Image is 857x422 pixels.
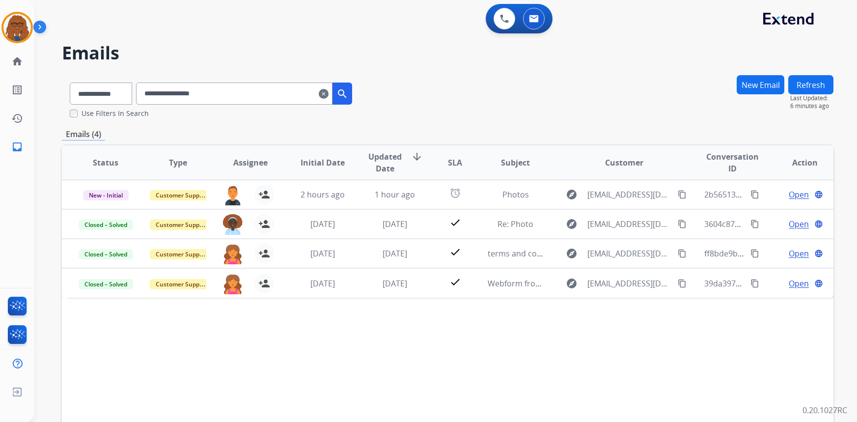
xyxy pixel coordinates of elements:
[704,278,856,289] span: 39da397e-7769-4485-bb4d-421b7bcf8302
[788,75,833,94] button: Refresh
[310,248,335,259] span: [DATE]
[62,128,105,141] p: Emails (4)
[233,157,268,169] span: Assignee
[11,84,23,96] mat-icon: list_alt
[367,151,403,174] span: Updated Date
[301,157,345,169] span: Initial Date
[790,94,833,102] span: Last Updated:
[502,189,529,200] span: Photos
[750,190,759,199] mat-icon: content_copy
[789,248,809,259] span: Open
[319,88,329,100] mat-icon: clear
[488,248,569,259] span: terms and conditions.
[704,248,853,259] span: ff8bde9b-8e87-427e-8d97-861f08deeb47
[383,278,407,289] span: [DATE]
[566,189,578,200] mat-icon: explore
[737,75,784,94] button: New Email
[150,190,214,200] span: Customer Support
[223,244,243,264] img: agent-avatar
[587,248,673,259] span: [EMAIL_ADDRESS][DOMAIN_NAME]
[82,109,149,118] label: Use Filters In Search
[566,218,578,230] mat-icon: explore
[223,185,243,205] img: agent-avatar
[790,102,833,110] span: 6 minutes ago
[587,189,673,200] span: [EMAIL_ADDRESS][DOMAIN_NAME]
[704,189,853,200] span: 2b565133-5a99-4c25-b594-b4d5383f506f
[789,218,809,230] span: Open
[83,190,129,200] span: New - Initial
[449,187,461,199] mat-icon: alarm
[258,189,270,200] mat-icon: person_add
[150,220,214,230] span: Customer Support
[258,218,270,230] mat-icon: person_add
[383,248,407,259] span: [DATE]
[678,279,687,288] mat-icon: content_copy
[223,274,243,294] img: agent-avatar
[383,219,407,229] span: [DATE]
[678,249,687,258] mat-icon: content_copy
[79,249,133,259] span: Closed – Solved
[448,157,462,169] span: SLA
[150,279,214,289] span: Customer Support
[79,220,133,230] span: Closed – Solved
[750,279,759,288] mat-icon: content_copy
[79,279,133,289] span: Closed – Solved
[93,157,118,169] span: Status
[789,189,809,200] span: Open
[750,220,759,228] mat-icon: content_copy
[62,43,833,63] h2: Emails
[223,214,243,235] img: agent-avatar
[802,404,847,416] p: 0.20.1027RC
[488,278,710,289] span: Webform from [EMAIL_ADDRESS][DOMAIN_NAME] on [DATE]
[814,190,823,199] mat-icon: language
[678,190,687,199] mat-icon: content_copy
[449,246,461,258] mat-icon: check
[814,249,823,258] mat-icon: language
[150,249,214,259] span: Customer Support
[605,157,643,169] span: Customer
[704,219,856,229] span: 3604c877-78fd-49dc-b85d-4b363d854929
[258,278,270,289] mat-icon: person_add
[750,249,759,258] mat-icon: content_copy
[704,151,760,174] span: Conversation ID
[411,151,423,163] mat-icon: arrow_downward
[3,14,31,41] img: avatar
[761,145,833,180] th: Action
[336,88,348,100] mat-icon: search
[501,157,530,169] span: Subject
[258,248,270,259] mat-icon: person_add
[301,189,345,200] span: 2 hours ago
[449,276,461,288] mat-icon: check
[498,219,533,229] span: Re: Photo
[587,278,673,289] span: [EMAIL_ADDRESS][DOMAIN_NAME]
[449,217,461,228] mat-icon: check
[566,248,578,259] mat-icon: explore
[310,278,335,289] span: [DATE]
[375,189,415,200] span: 1 hour ago
[11,141,23,153] mat-icon: inbox
[789,278,809,289] span: Open
[814,279,823,288] mat-icon: language
[169,157,187,169] span: Type
[310,219,335,229] span: [DATE]
[587,218,673,230] span: [EMAIL_ADDRESS][DOMAIN_NAME]
[11,56,23,67] mat-icon: home
[566,278,578,289] mat-icon: explore
[678,220,687,228] mat-icon: content_copy
[814,220,823,228] mat-icon: language
[11,113,23,124] mat-icon: history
